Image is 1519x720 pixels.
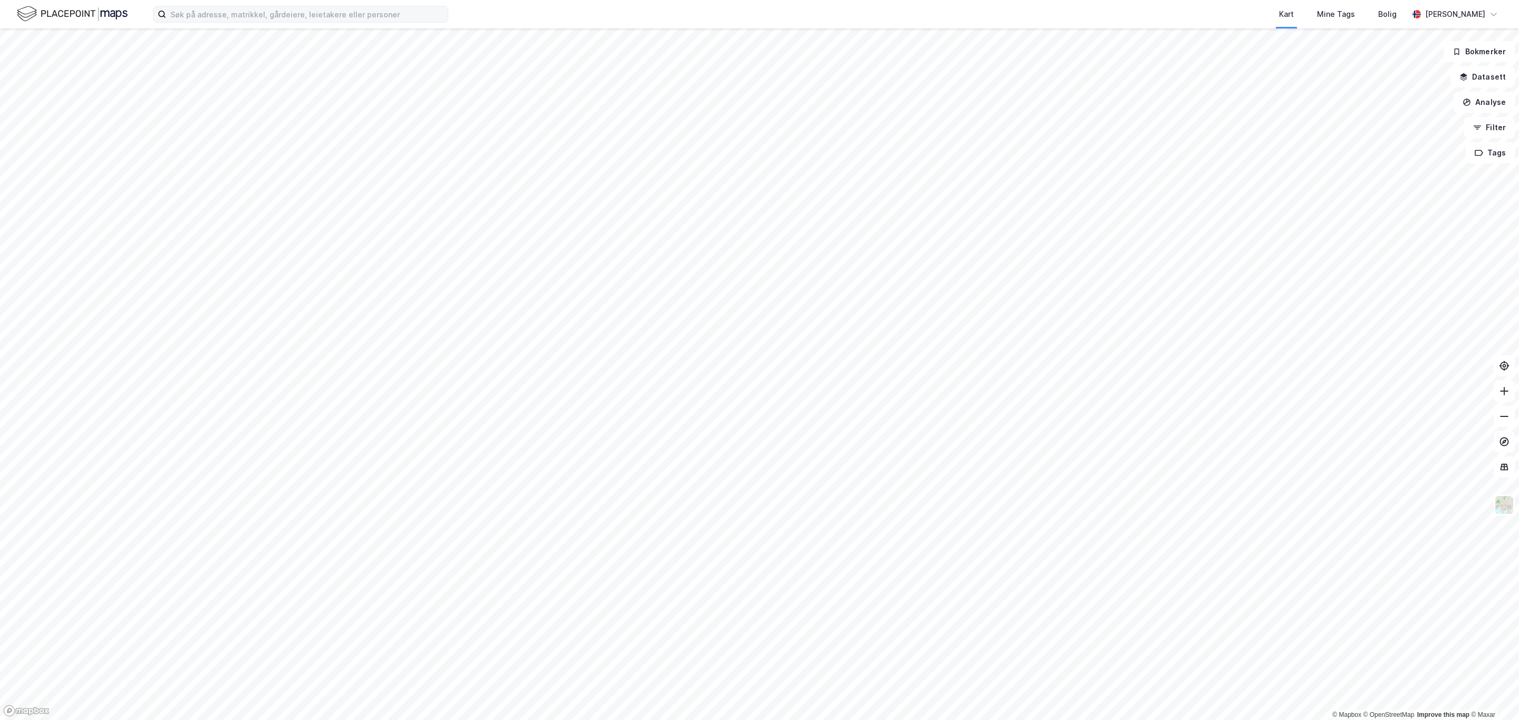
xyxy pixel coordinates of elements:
[1425,8,1485,21] div: [PERSON_NAME]
[17,5,128,23] img: logo.f888ab2527a4732fd821a326f86c7f29.svg
[1317,8,1355,21] div: Mine Tags
[1279,8,1294,21] div: Kart
[1378,8,1397,21] div: Bolig
[1466,669,1519,720] iframe: Chat Widget
[166,6,448,22] input: Søk på adresse, matrikkel, gårdeiere, leietakere eller personer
